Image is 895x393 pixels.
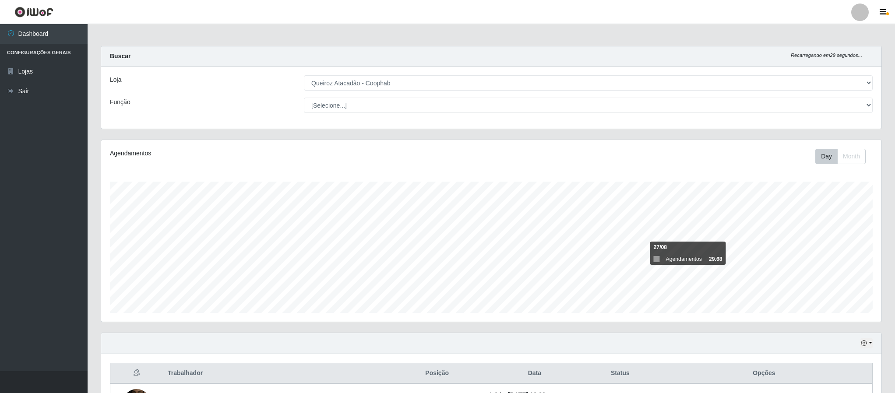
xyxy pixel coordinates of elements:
[815,149,866,164] div: First group
[656,363,873,384] th: Opções
[585,363,656,384] th: Status
[485,363,585,384] th: Data
[162,363,390,384] th: Trabalhador
[14,7,53,18] img: CoreUI Logo
[110,53,130,60] strong: Buscar
[815,149,873,164] div: Toolbar with button groups
[110,98,130,107] label: Função
[837,149,866,164] button: Month
[110,149,420,158] div: Agendamentos
[815,149,838,164] button: Day
[390,363,485,384] th: Posição
[110,75,121,84] label: Loja
[791,53,862,58] i: Recarregando em 29 segundos...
